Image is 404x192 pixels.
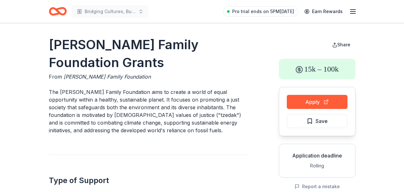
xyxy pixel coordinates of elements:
[287,95,347,109] button: Apply
[316,117,328,125] span: Save
[287,114,347,128] button: Save
[223,6,298,17] a: Pro trial ends on 5PM[DATE]
[294,183,340,190] button: Report a mistake
[49,175,248,186] h2: Type of Support
[49,73,248,81] div: From
[49,88,248,134] p: The [PERSON_NAME] Family Foundation aims to create a world of equal opportunity within a healthy,...
[232,8,294,15] span: Pro trial ends on 5PM[DATE]
[284,162,350,170] div: Rolling
[279,59,355,79] div: 15k – 100k
[64,73,151,80] span: [PERSON_NAME] Family Foundation
[301,6,347,17] a: Earn Rewards
[49,4,67,19] a: Home
[85,8,136,15] span: Bridging Cultures, Building Futures
[327,38,355,51] button: Share
[72,5,149,18] button: Bridging Cultures, Building Futures
[49,36,248,72] h1: [PERSON_NAME] Family Foundation Grants
[284,152,350,159] div: Application deadline
[337,42,350,47] span: Share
